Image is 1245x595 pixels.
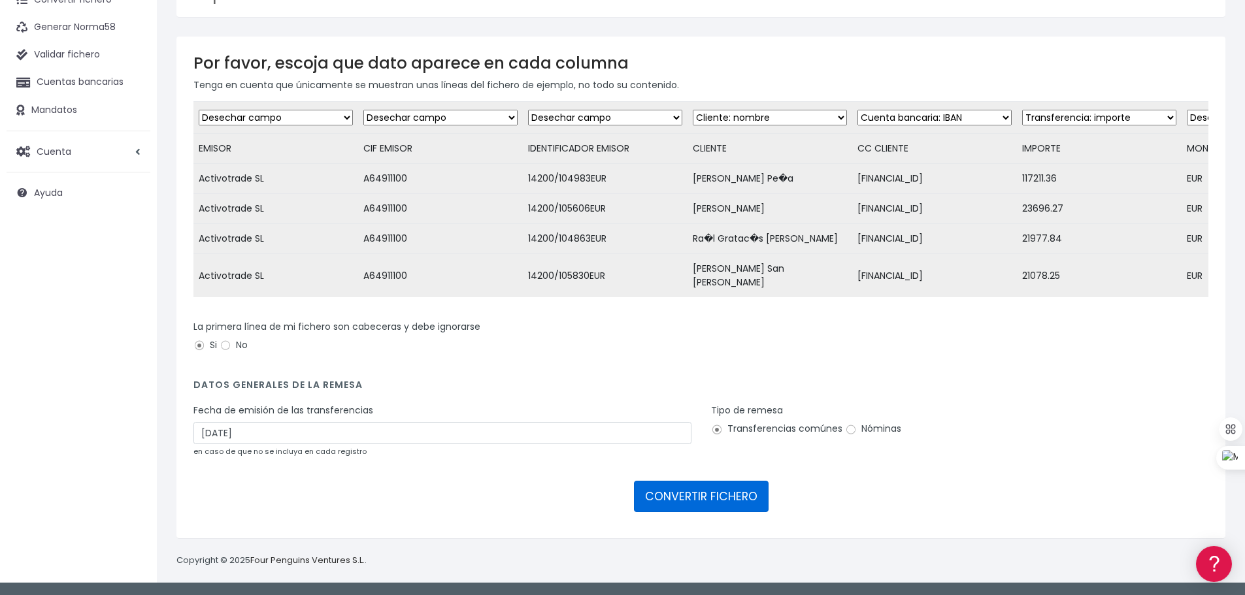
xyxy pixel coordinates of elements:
a: Cuentas bancarias [7,69,150,96]
a: Generar Norma58 [7,14,150,41]
td: A64911100 [358,164,523,194]
td: 21977.84 [1017,224,1182,254]
td: CC CLIENTE [852,134,1017,164]
label: La primera línea de mi fichero son cabeceras y debe ignorarse [193,320,480,334]
div: Convertir ficheros [13,144,248,157]
td: 14200/104983EUR [523,164,688,194]
td: CIF EMISOR [358,134,523,164]
a: General [13,280,248,300]
td: EMISOR [193,134,358,164]
label: Nóminas [845,422,901,436]
label: Si [193,338,217,352]
h3: Por favor, escoja que dato aparece en cada columna [193,54,1208,72]
td: 21078.25 [1017,254,1182,298]
td: Activotrade SL [193,194,358,224]
td: [PERSON_NAME] San [PERSON_NAME] [688,254,852,298]
td: 14200/104863EUR [523,224,688,254]
a: Videotutoriales [13,206,248,226]
p: Copyright © 2025 . [176,554,367,568]
a: Cuenta [7,138,150,165]
label: Transferencias comúnes [711,422,842,436]
td: 117211.36 [1017,164,1182,194]
td: [PERSON_NAME] Pe�a [688,164,852,194]
td: Ra�l Gratac�s [PERSON_NAME] [688,224,852,254]
td: [FINANCIAL_ID] [852,254,1017,298]
td: 14200/105830EUR [523,254,688,298]
td: Activotrade SL [193,224,358,254]
small: en caso de que no se incluya en cada registro [193,446,367,457]
td: Activotrade SL [193,254,358,298]
div: Facturación [13,259,248,272]
label: No [220,338,248,352]
td: 23696.27 [1017,194,1182,224]
a: Perfiles de empresas [13,226,248,246]
td: [FINANCIAL_ID] [852,164,1017,194]
td: [PERSON_NAME] [688,194,852,224]
p: Tenga en cuenta que únicamente se muestran unas líneas del fichero de ejemplo, no todo su contenido. [193,78,1208,92]
a: Ayuda [7,179,150,206]
td: IMPORTE [1017,134,1182,164]
label: Tipo de remesa [711,404,783,417]
label: Fecha de emisión de las transferencias [193,404,373,417]
td: A64911100 [358,224,523,254]
button: Contáctanos [13,349,248,372]
a: Problemas habituales [13,185,248,206]
h4: Datos generales de la remesa [193,379,1208,397]
a: Mandatos [7,97,150,124]
td: Activotrade SL [193,164,358,194]
div: Información general [13,91,248,103]
td: 14200/105606EUR [523,194,688,224]
a: Validar fichero [7,41,150,69]
a: POWERED BY ENCHANT [180,376,252,389]
button: CONVERTIR FICHERO [634,481,769,512]
a: Four Penguins Ventures S.L. [250,554,365,566]
td: [FINANCIAL_ID] [852,194,1017,224]
td: A64911100 [358,194,523,224]
td: IDENTIFICADOR EMISOR [523,134,688,164]
td: [FINANCIAL_ID] [852,224,1017,254]
td: CLIENTE [688,134,852,164]
td: A64911100 [358,254,523,298]
a: Formatos [13,165,248,185]
a: Información general [13,111,248,131]
a: API [13,334,248,354]
span: Ayuda [34,186,63,199]
span: Cuenta [37,144,71,157]
div: Programadores [13,314,248,326]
